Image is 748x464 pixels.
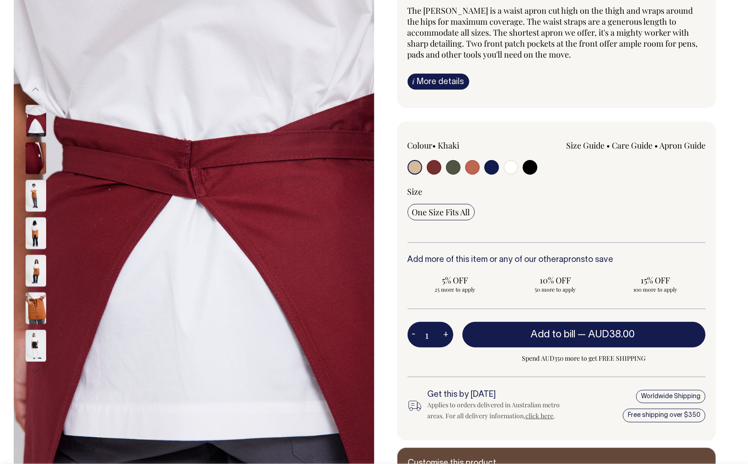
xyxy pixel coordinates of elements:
[530,330,575,339] span: Add to bill
[26,255,46,287] img: rust
[606,140,610,151] span: •
[408,325,420,344] button: -
[428,390,570,400] h6: Get this by [DATE]
[26,217,46,249] img: rust
[512,286,598,293] span: 50 more to apply
[26,142,46,174] img: burgundy
[608,272,702,296] input: 15% OFF 100 more to apply
[26,292,46,324] img: rust
[29,79,42,100] button: Previous
[588,330,635,339] span: AUD38.00
[26,330,46,362] img: black
[412,275,498,286] span: 5% OFF
[29,361,42,382] button: Next
[26,105,46,137] img: burgundy
[439,325,453,344] button: +
[428,400,570,421] div: Applies to orders delivered in Australian metro areas. For all delivery information, .
[612,286,698,293] span: 100 more to apply
[526,411,554,420] a: click here
[578,330,637,339] span: —
[508,272,602,296] input: 10% OFF 50 more to apply
[654,140,658,151] span: •
[408,204,475,220] input: One Size Fits All
[433,140,436,151] span: •
[559,256,585,264] a: aprons
[408,256,706,265] h6: Add more of this item or any of our other to save
[408,140,527,151] div: Colour
[26,180,46,212] img: rust
[512,275,598,286] span: 10% OFF
[612,140,653,151] a: Care Guide
[659,140,706,151] a: Apron Guide
[408,74,469,90] a: iMore details
[462,322,706,347] button: Add to bill —AUD38.00
[462,353,706,364] span: Spend AUD350 more to get FREE SHIPPING
[413,76,415,86] span: i
[412,286,498,293] span: 25 more to apply
[438,140,460,151] label: Khaki
[408,272,502,296] input: 5% OFF 25 more to apply
[408,5,698,60] span: The [PERSON_NAME] is a waist apron cut high on the thigh and wraps around the hips for maximum co...
[566,140,605,151] a: Size Guide
[612,275,698,286] span: 15% OFF
[412,207,470,218] span: One Size Fits All
[408,186,706,197] div: Size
